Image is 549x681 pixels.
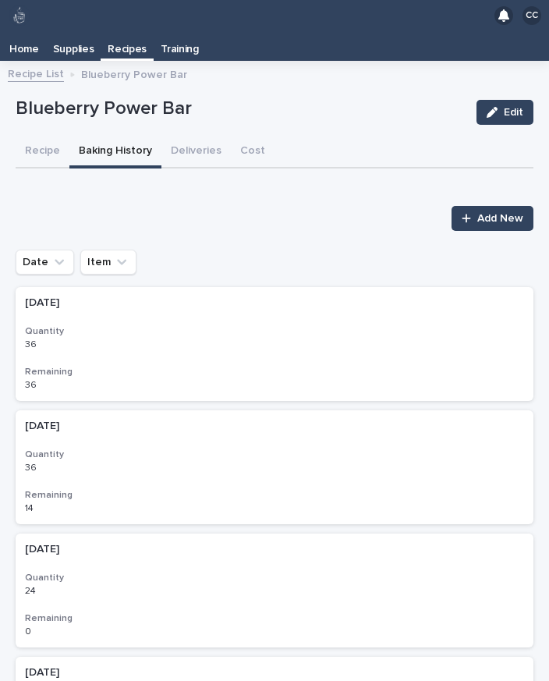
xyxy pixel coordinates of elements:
[25,666,298,679] p: [DATE]
[25,489,524,502] h3: Remaining
[25,583,39,597] p: 24
[477,213,523,224] span: Add New
[2,31,46,61] a: Home
[452,206,533,231] a: Add New
[25,366,524,378] h3: Remaining
[25,296,298,310] p: [DATE]
[9,31,39,56] p: Home
[25,572,524,584] h3: Quantity
[25,377,40,391] p: 36
[476,100,533,125] button: Edit
[25,459,40,474] p: 36
[16,250,74,275] button: Date
[8,64,64,82] a: Recipe List
[16,136,69,168] button: Recipe
[154,31,206,61] a: Training
[53,31,94,56] p: Supplies
[25,325,524,338] h3: Quantity
[80,250,136,275] button: Item
[108,31,147,56] p: Recipes
[16,534,533,647] a: [DATE]Quantity2424 Remaining00
[25,449,524,461] h3: Quantity
[161,31,199,56] p: Training
[25,543,298,556] p: [DATE]
[25,500,37,514] p: 14
[25,623,34,637] p: 0
[231,136,274,168] button: Cost
[46,31,101,61] a: Supplies
[25,336,40,350] p: 36
[161,136,231,168] button: Deliveries
[504,107,523,118] span: Edit
[25,612,524,625] h3: Remaining
[9,5,30,26] img: 80hjoBaRqlyywVK24fQd
[16,410,533,524] a: [DATE]Quantity3636 Remaining1414
[16,287,533,401] a: [DATE]Quantity3636 Remaining3636
[101,31,154,59] a: Recipes
[69,136,161,168] button: Baking History
[522,6,541,25] div: CC
[81,65,187,82] p: Blueberry Power Bar
[25,420,298,433] p: [DATE]
[16,98,464,120] p: Blueberry Power Bar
